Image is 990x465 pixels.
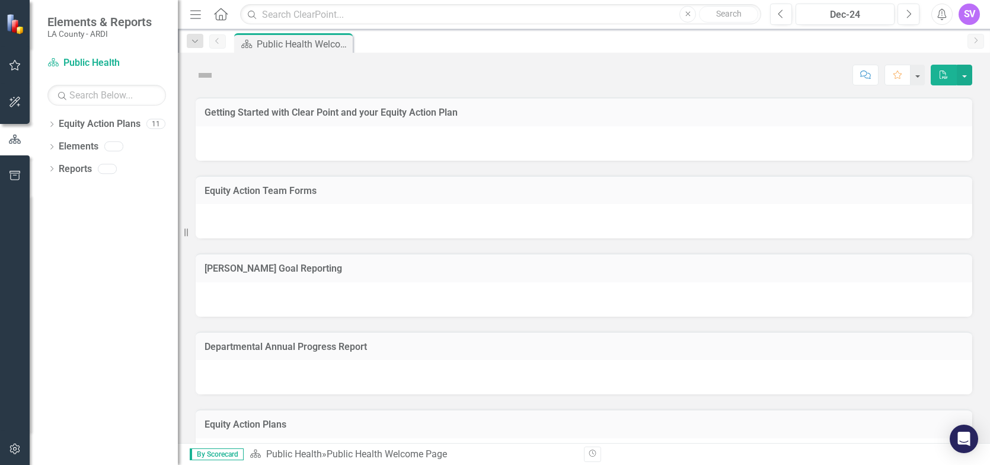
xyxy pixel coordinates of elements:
h3: Getting Started with Clear Point and your Equity Action Plan [205,107,963,118]
button: Dec-24 [796,4,895,25]
h3: Departmental Annual Progress Report [205,342,963,352]
a: Public Health [47,56,166,70]
div: » [250,448,575,461]
span: Elements & Reports [47,15,152,29]
div: Open Intercom Messenger [950,425,978,453]
span: Search [716,9,742,18]
div: Dec-24 [800,8,890,22]
h3: [PERSON_NAME] Goal Reporting [205,263,963,274]
input: Search ClearPoint... [240,4,761,25]
div: 11 [146,119,165,129]
a: Public Health [266,448,322,460]
span: By Scorecard [190,448,244,460]
h3: Equity Action Plans [205,419,963,430]
div: Public Health Welcome Page [257,37,350,52]
img: Not Defined [196,66,215,85]
button: SV [959,4,980,25]
h3: Equity Action Team Forms [205,186,963,196]
a: Equity Action Plans [59,117,140,131]
img: ClearPoint Strategy [6,13,27,34]
div: Public Health Welcome Page [327,448,447,460]
a: Elements [59,140,98,154]
button: Search [699,6,758,23]
small: LA County - ARDI [47,29,152,39]
a: Reports [59,163,92,176]
input: Search Below... [47,85,166,106]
